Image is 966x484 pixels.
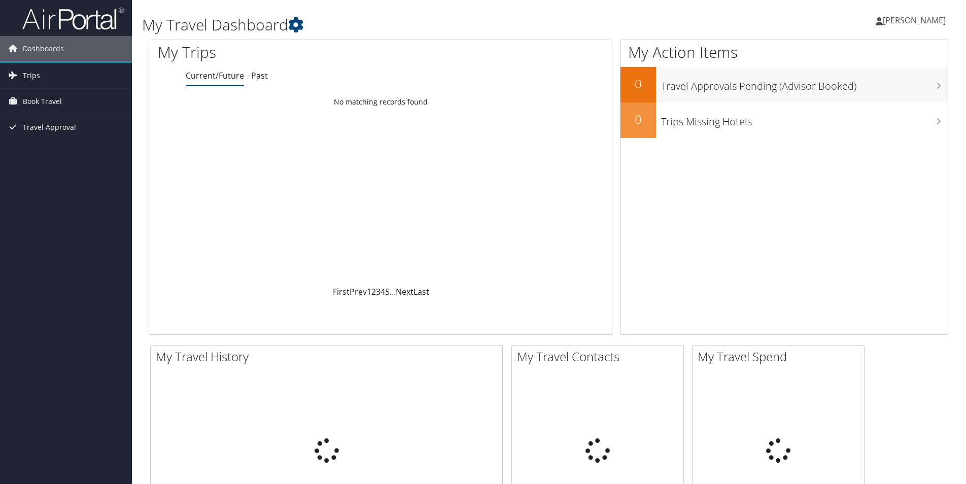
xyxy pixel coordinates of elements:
[390,286,396,297] span: …
[23,115,76,140] span: Travel Approval
[883,15,946,26] span: [PERSON_NAME]
[620,102,948,138] a: 0Trips Missing Hotels
[413,286,429,297] a: Last
[661,74,948,93] h3: Travel Approvals Pending (Advisor Booked)
[385,286,390,297] a: 5
[23,63,40,88] span: Trips
[620,42,948,63] h1: My Action Items
[150,93,612,111] td: No matching records found
[350,286,367,297] a: Prev
[333,286,350,297] a: First
[142,14,684,36] h1: My Travel Dashboard
[661,110,948,129] h3: Trips Missing Hotels
[251,70,268,81] a: Past
[23,36,64,61] span: Dashboards
[876,5,956,36] a: [PERSON_NAME]
[698,348,864,365] h2: My Travel Spend
[156,348,502,365] h2: My Travel History
[396,286,413,297] a: Next
[23,89,62,114] span: Book Travel
[620,111,656,128] h2: 0
[22,7,124,30] img: airportal-logo.png
[186,70,244,81] a: Current/Future
[517,348,683,365] h2: My Travel Contacts
[367,286,371,297] a: 1
[620,75,656,92] h2: 0
[158,42,412,63] h1: My Trips
[381,286,385,297] a: 4
[371,286,376,297] a: 2
[620,67,948,102] a: 0Travel Approvals Pending (Advisor Booked)
[376,286,381,297] a: 3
